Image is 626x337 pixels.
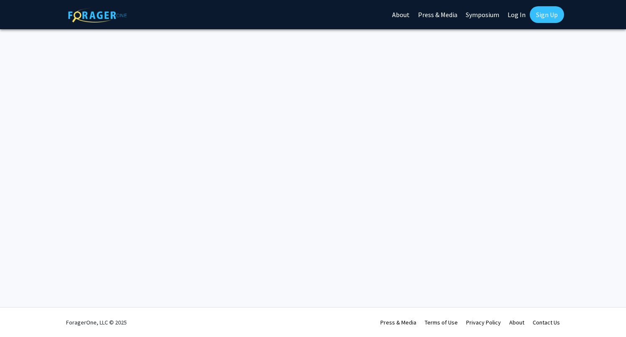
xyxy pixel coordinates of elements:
a: Privacy Policy [466,319,501,326]
a: Sign Up [530,6,564,23]
div: ForagerOne, LLC © 2025 [66,308,127,337]
a: About [509,319,524,326]
img: ForagerOne Logo [68,8,127,23]
a: Contact Us [533,319,560,326]
a: Terms of Use [425,319,458,326]
a: Press & Media [380,319,416,326]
